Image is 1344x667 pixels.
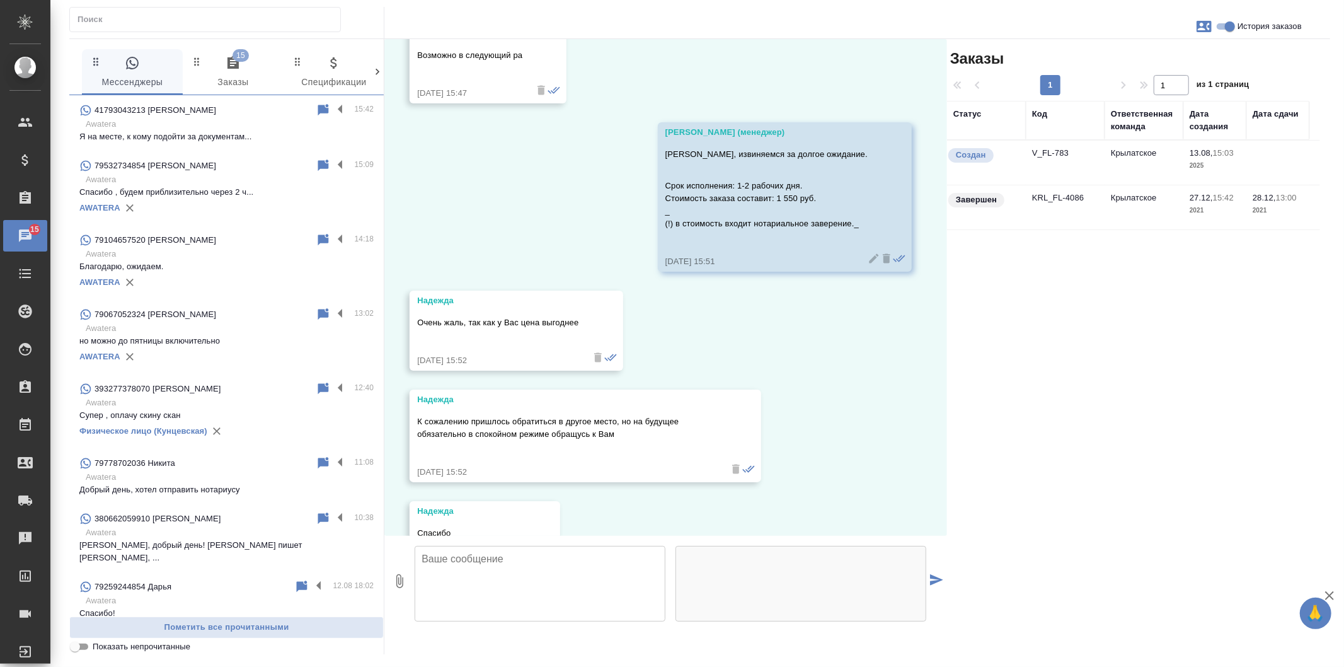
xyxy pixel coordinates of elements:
a: 15 [3,220,47,252]
span: Заказы [947,49,1004,69]
p: 13:02 [355,307,374,320]
p: Добрый день, хотел отправить нотариусу [79,484,374,496]
span: 🙏 [1305,600,1326,627]
span: 15 [233,49,249,62]
div: 380662059910 [PERSON_NAME]10:38Awatera[PERSON_NAME], добрый день! [PERSON_NAME] пишет [PERSON_NAM... [69,504,384,572]
a: AWATERA [79,352,120,361]
div: 79259244854 Дарья12.08 18:02AwateraСпасибо! [69,572,384,627]
div: 79532734854 [PERSON_NAME]15:09AwateraСпасибо , будем приблизительно через 2 ч...AWATERA [69,151,384,225]
p: 15:03 [1213,148,1234,158]
td: Крылатское [1105,185,1183,229]
p: 12:40 [355,381,374,394]
p: Завершен [956,194,997,206]
p: Благодарю, ожидаем. [79,260,374,273]
p: 15:42 [1213,193,1234,202]
p: Awatera [86,322,374,335]
p: 15:09 [355,158,374,171]
span: Спецификации [291,55,377,90]
p: 13.08, [1190,148,1213,158]
span: 15 [23,223,47,236]
p: 10:38 [355,511,374,524]
div: Пометить непрочитанным [316,233,331,248]
p: К сожалению пришлось обратиться в другое место, но на будущее обязательно в спокойном режиме обра... [417,415,717,441]
button: Удалить привязку [120,199,139,217]
p: Я на месте, к кому подойти за документам... [79,130,374,143]
p: 79778702036 Никита [95,457,175,470]
div: Пометить непрочитанным [316,381,331,397]
div: 79778702036 Никита11:08AwateraДобрый день, хотел отправить нотариусу [69,448,384,504]
p: Возможно в следующий ра [417,49,522,62]
a: Физическое лицо (Кунцевская) [79,426,207,436]
p: [PERSON_NAME], извиняемся за долгое ожидание. [665,148,868,161]
p: [PERSON_NAME], добрый день! [PERSON_NAME] пишет [PERSON_NAME], ... [79,539,374,564]
div: [DATE] 15:51 [665,255,868,268]
span: Мессенджеры [89,55,175,90]
p: 27.12, [1190,193,1213,202]
div: [DATE] 15:52 [417,466,717,478]
p: Спасибо [417,527,516,540]
div: Выставляет КМ при направлении счета или после выполнения всех работ/сдачи заказа клиенту. Окончат... [947,192,1019,209]
p: 380662059910 [PERSON_NAME] [95,513,221,525]
p: 79104657520 [PERSON_NAME] [95,234,216,246]
p: 15:42 [355,103,374,115]
p: 2021 [1190,204,1240,217]
div: 41793043213 [PERSON_NAME]15:42AwateraЯ на месте, к кому подойти за документам... [69,95,384,151]
input: Поиск [78,11,340,28]
p: 79532734854 [PERSON_NAME] [95,159,216,172]
p: Awatera [86,471,374,484]
svg: Зажми и перетащи, чтобы поменять порядок вкладок [292,55,304,67]
p: Срок исполнения: 1-2 рабочих дня. Стоимость заказа составит: 1 550 руб. _ (!) в стоимость входит ... [665,180,868,230]
div: 79067052324 [PERSON_NAME]13:02Awateraно можно до пятницы включительноAWATERA [69,299,384,374]
div: Пометить непрочитанным [294,579,309,594]
button: Пометить все прочитанными [69,617,384,639]
div: Статус [953,108,982,120]
a: AWATERA [79,203,120,212]
p: 2021 [1253,204,1303,217]
span: Пометить все прочитанными [76,620,377,635]
div: Надежда [417,393,717,406]
p: Очень жаль, так как у Вас цена выгоднее [417,316,578,329]
span: Показать непрочитанные [93,641,190,653]
div: 393277378070 [PERSON_NAME]12:40AwateraСупер , оплачу скину сканФизическое лицо (Кунцевская) [69,374,384,448]
td: KRL_FL-4086 [1026,185,1105,229]
div: Выставляется автоматически при создании заказа [947,147,1019,164]
div: [PERSON_NAME] (менеджер) [665,126,868,139]
span: из 1 страниц [1197,77,1249,95]
p: 14:18 [355,233,374,245]
p: 41793043213 [PERSON_NAME] [95,104,216,117]
div: Надежда [417,294,578,307]
div: Пометить непрочитанным [316,511,331,526]
p: 12.08 18:02 [333,579,374,592]
p: Awatera [86,173,374,186]
p: Awatera [86,397,374,409]
p: 28.12, [1253,193,1276,202]
p: 79067052324 [PERSON_NAME] [95,308,216,321]
div: Пометить непрочитанным [316,103,331,118]
p: 11:08 [355,456,374,468]
td: Крылатское [1105,141,1183,185]
p: 13:00 [1276,193,1297,202]
p: Спасибо , будем приблизительно через 2 ч... [79,186,374,199]
p: 393277378070 [PERSON_NAME] [95,383,221,395]
p: 2025 [1190,159,1240,172]
button: Заявки [1189,11,1219,42]
div: 79104657520 [PERSON_NAME]14:18AwateraБлагодарю, ожидаем.AWATERA [69,225,384,299]
p: Awatera [86,248,374,260]
p: Awatera [86,594,374,607]
p: Awatera [86,526,374,539]
div: Дата создания [1190,108,1240,133]
p: Создан [956,149,986,161]
a: AWATERA [79,277,120,287]
svg: Зажми и перетащи, чтобы поменять порядок вкладок [90,55,102,67]
span: Заказы [190,55,276,90]
div: Код [1032,108,1047,120]
button: 🙏 [1300,598,1331,629]
span: История заказов [1238,20,1302,33]
div: Ответственная команда [1111,108,1177,133]
p: 79259244854 Дарья [95,581,171,593]
svg: Зажми и перетащи, чтобы поменять порядок вкладок [191,55,203,67]
p: Спасибо! [79,607,374,620]
p: Awatera [86,118,374,130]
div: [DATE] 15:52 [417,354,578,367]
p: но можно до пятницы включительно [79,335,374,347]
